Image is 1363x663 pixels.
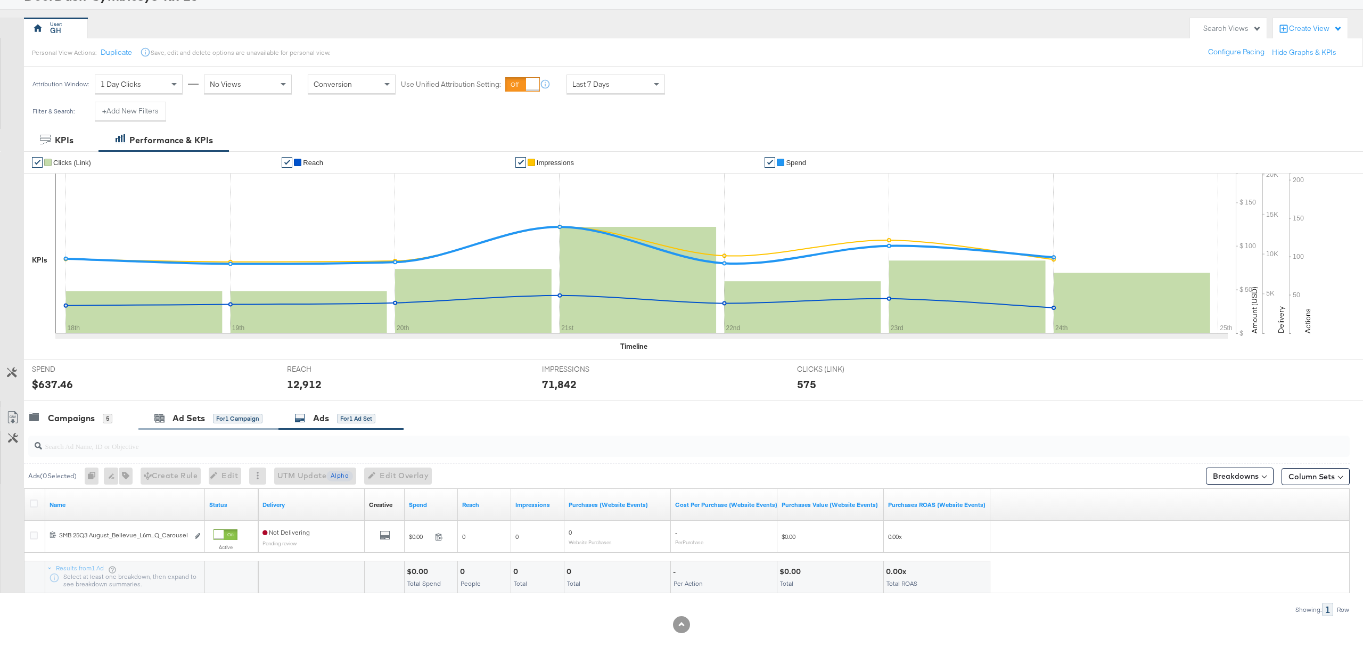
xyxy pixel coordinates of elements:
text: Delivery [1276,306,1286,333]
div: KPIs [32,255,47,265]
span: SPEND [32,364,112,374]
span: Spend [786,159,806,167]
a: ✔ [515,157,526,168]
div: 0 [566,567,574,577]
a: The total amount spent to date. [409,501,454,509]
button: Breakdowns [1206,468,1274,485]
button: Hide Graphs & KPIs [1272,47,1336,58]
a: The total value of the purchase actions divided by spend tracked by your Custom Audience pixel on... [888,501,986,509]
div: Personal View Actions: [32,48,96,57]
div: Row [1336,606,1350,613]
div: for 1 Ad Set [337,414,375,423]
a: The total value of the purchase actions tracked by your Custom Audience pixel on your website aft... [782,501,880,509]
button: Column Sets [1282,468,1350,485]
a: Shows the creative associated with your ad. [369,501,392,509]
text: Amount (USD) [1250,287,1259,333]
div: 1 [1322,603,1333,616]
span: Total [780,579,793,587]
div: 575 [797,376,816,392]
a: The number of people your ad was served to. [462,501,507,509]
a: The number of times your ad was served. On mobile apps an ad is counted as served the first time ... [515,501,560,509]
div: Creative [369,501,392,509]
strong: + [102,106,106,116]
span: $0.00 [409,533,431,541]
div: Ad Sets [173,412,205,424]
div: 0 [460,567,468,577]
span: - [675,528,677,536]
span: Not Delivering [262,528,310,536]
span: 1 Day Clicks [101,79,141,89]
span: 0 [569,528,572,536]
div: Search Views [1203,23,1261,34]
div: Showing: [1295,606,1322,613]
div: Attribution Window: [32,80,89,88]
div: Campaigns [48,412,95,424]
div: 12,912 [287,376,322,392]
div: KPIs [55,134,73,146]
div: 0 [513,567,521,577]
a: ✔ [765,157,775,168]
span: CLICKS (LINK) [797,364,877,374]
span: Last 7 Days [572,79,610,89]
a: ✔ [282,157,292,168]
div: $637.46 [32,376,73,392]
label: Active [214,544,237,551]
div: $0.00 [779,567,804,577]
div: 0 [85,468,104,485]
div: Filter & Search: [32,108,75,115]
span: Total ROAS [886,579,917,587]
div: 0.00x [886,567,909,577]
span: Clicks (Link) [53,159,91,167]
span: Total [514,579,527,587]
span: Total Spend [407,579,441,587]
div: SMB 25Q3 August_Bellevue_L6m...Q_Carousel [59,531,188,539]
button: Duplicate [101,47,132,58]
a: Reflects the ability of your Ad to achieve delivery. [262,501,360,509]
span: 0 [462,533,465,541]
a: The number of times a purchase was made tracked by your Custom Audience pixel on your website aft... [569,501,667,509]
div: 5 [103,414,112,423]
a: Shows the current state of your Ad. [209,501,254,509]
div: $0.00 [407,567,431,577]
div: Ads ( 0 Selected) [28,471,77,481]
input: Search Ad Name, ID or Objective [42,431,1226,452]
div: 71,842 [542,376,577,392]
span: 0 [515,533,519,541]
a: Ad Name. [50,501,201,509]
span: No Views [210,79,241,89]
label: Use Unified Attribution Setting: [401,79,501,89]
div: for 1 Campaign [213,414,262,423]
div: Ads [313,412,329,424]
div: GH [50,26,61,36]
span: Conversion [314,79,352,89]
div: - [673,567,679,577]
div: Create View [1289,23,1342,34]
span: $0.00 [782,533,795,541]
sub: Per Purchase [675,539,703,545]
button: +Add New Filters [95,102,166,121]
div: Performance & KPIs [129,134,213,146]
div: Save, edit and delete options are unavailable for personal view. [151,48,330,57]
text: Actions [1303,308,1312,333]
sub: Website Purchases [569,539,612,545]
span: Per Action [674,579,703,587]
div: Timeline [620,341,647,351]
a: The average cost for each purchase tracked by your Custom Audience pixel on your website after pe... [675,501,777,509]
span: Total [567,579,580,587]
span: REACH [287,364,367,374]
span: IMPRESSIONS [542,364,622,374]
sub: Pending review [262,540,297,546]
span: People [461,579,481,587]
span: Impressions [537,159,574,167]
a: ✔ [32,157,43,168]
span: 0.00x [888,533,902,541]
button: Configure Pacing [1201,43,1272,62]
span: Reach [303,159,323,167]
